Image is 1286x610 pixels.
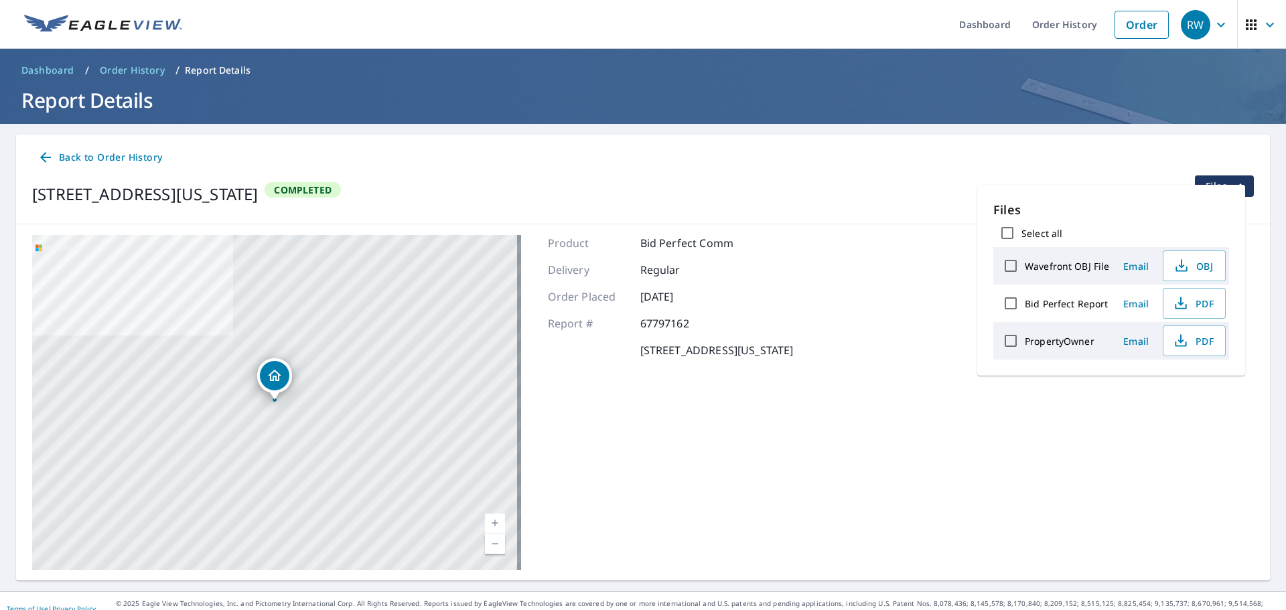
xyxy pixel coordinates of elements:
label: Wavefront OBJ File [1025,260,1109,273]
a: Back to Order History [32,145,167,170]
a: Dashboard [16,60,80,81]
p: Report # [548,315,628,331]
a: Order [1115,11,1169,39]
p: Order Placed [548,289,628,305]
button: PDF [1163,325,1226,356]
span: Back to Order History [38,149,162,166]
span: Order History [100,64,165,77]
p: [DATE] [640,289,721,305]
label: Select all [1021,227,1062,240]
span: Email [1120,335,1152,348]
nav: breadcrumb [16,60,1270,81]
button: Email [1115,256,1157,277]
a: Current Level 17, Zoom In [485,514,505,534]
a: Current Level 17, Zoom Out [485,534,505,554]
h1: Report Details [16,86,1270,114]
span: Completed [266,183,340,196]
label: PropertyOwner [1025,335,1094,348]
span: Email [1120,260,1152,273]
li: / [175,62,180,78]
p: Product [548,235,628,251]
button: OBJ [1163,250,1226,281]
span: Files [1206,178,1248,194]
a: Order History [94,60,170,81]
span: PDF [1171,333,1214,349]
span: PDF [1171,295,1214,311]
div: Dropped pin, building 1, Residential property, 481 Fort Hill Cir Fort Washington, PA 19034 [257,358,292,400]
p: Regular [640,262,721,278]
img: EV Logo [24,15,182,35]
div: [STREET_ADDRESS][US_STATE] [32,182,258,206]
label: Bid Perfect Report [1025,297,1108,310]
button: PDF [1163,288,1226,319]
button: filesDropdownBtn-67797162 [1194,175,1254,197]
p: Report Details [185,64,251,77]
p: Delivery [548,262,628,278]
span: OBJ [1171,258,1214,274]
p: Bid Perfect Comm [640,235,733,251]
div: RW [1181,10,1210,40]
span: Email [1120,297,1152,310]
li: / [85,62,89,78]
span: Dashboard [21,64,74,77]
button: Email [1115,331,1157,352]
p: 67797162 [640,315,721,331]
p: Files [993,201,1229,219]
button: Email [1115,293,1157,314]
p: [STREET_ADDRESS][US_STATE] [640,342,794,358]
